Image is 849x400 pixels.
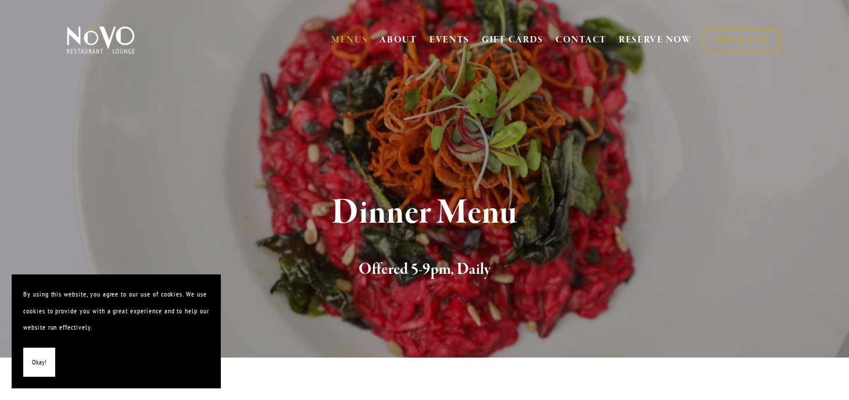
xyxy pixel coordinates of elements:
[379,34,417,46] a: ABOUT
[86,194,764,232] h1: Dinner Menu
[12,274,221,388] section: Cookie banner
[23,286,209,336] p: By using this website, you agree to our use of cookies. We use cookies to provide you with a grea...
[65,26,137,55] img: Novo Restaurant &amp; Lounge
[429,34,470,46] a: EVENTS
[32,354,46,371] span: Okay!
[703,28,779,52] a: ORDER NOW
[556,29,607,51] a: CONTACT
[482,29,543,51] a: GIFT CARDS
[23,348,55,377] button: Okay!
[86,258,764,282] h2: Offered 5-9pm, Daily
[331,34,368,46] a: MENUS
[619,29,692,51] a: RESERVE NOW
